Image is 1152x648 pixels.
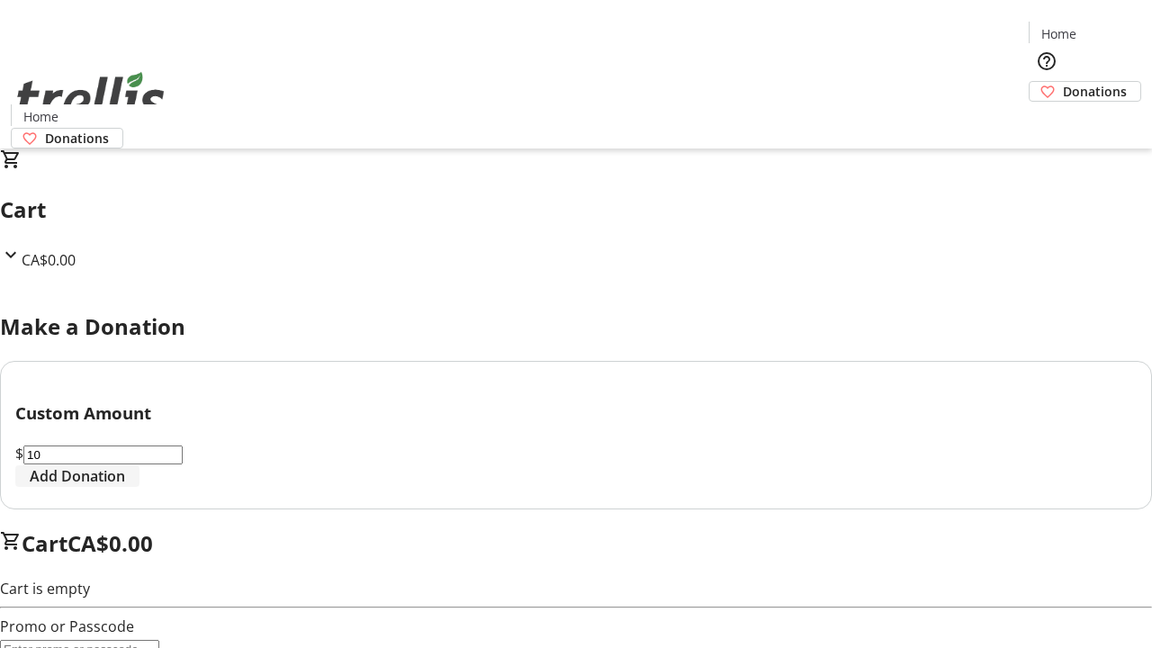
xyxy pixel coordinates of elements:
[23,107,58,126] span: Home
[67,528,153,558] span: CA$0.00
[1041,24,1076,43] span: Home
[1030,24,1087,43] a: Home
[15,444,23,463] span: $
[1063,82,1127,101] span: Donations
[45,129,109,148] span: Donations
[11,128,123,148] a: Donations
[22,250,76,270] span: CA$0.00
[1029,43,1065,79] button: Help
[11,52,171,142] img: Orient E2E Organization qXEusMBIYX's Logo
[23,445,183,464] input: Donation Amount
[30,465,125,487] span: Add Donation
[1029,102,1065,138] button: Cart
[15,465,139,487] button: Add Donation
[15,400,1137,426] h3: Custom Amount
[12,107,69,126] a: Home
[1029,81,1141,102] a: Donations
